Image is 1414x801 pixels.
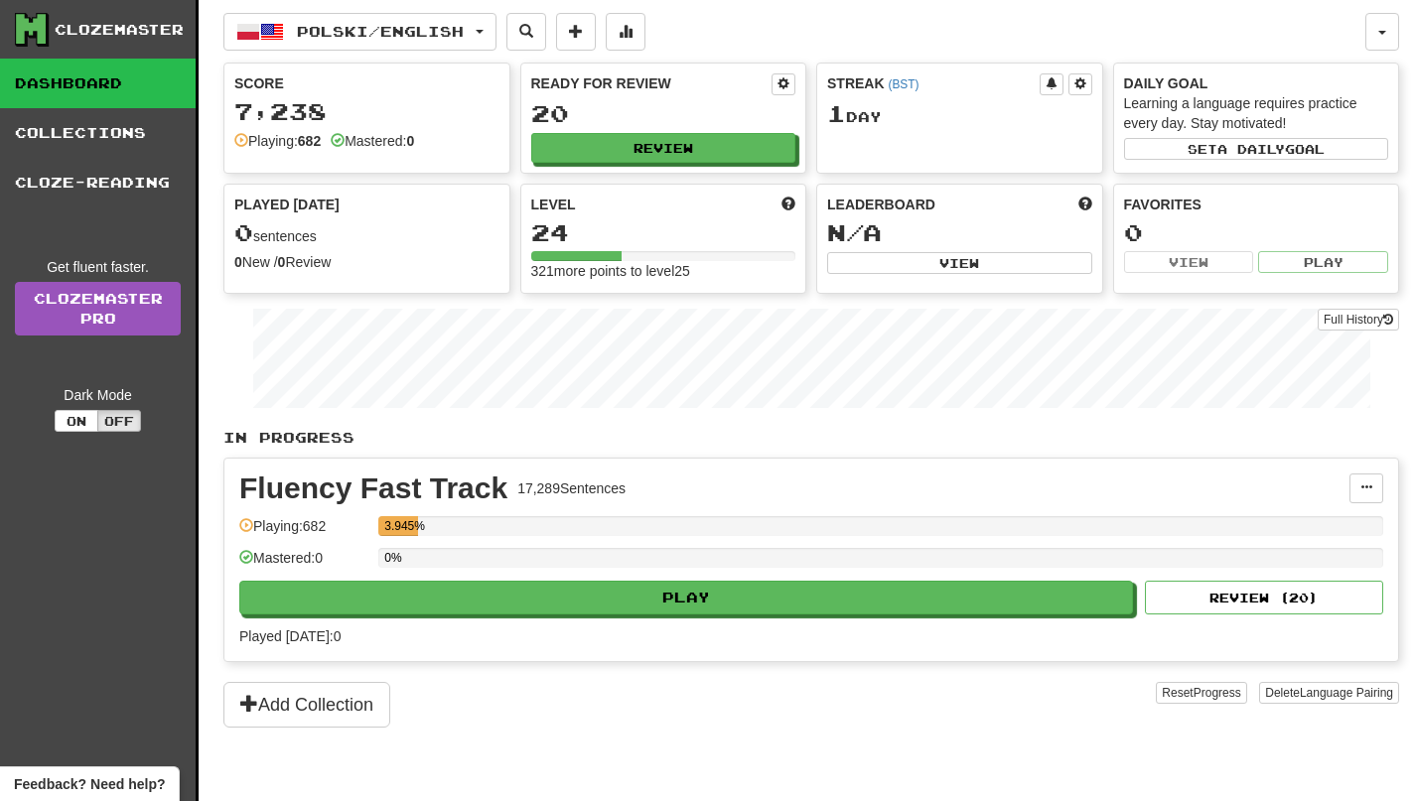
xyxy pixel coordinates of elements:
span: Open feedback widget [14,774,165,794]
div: sentences [234,220,499,246]
div: Score [234,73,499,93]
div: 321 more points to level 25 [531,261,796,281]
span: Score more points to level up [781,195,795,214]
span: This week in points, UTC [1078,195,1092,214]
button: ResetProgress [1156,682,1246,704]
button: Polski/English [223,13,496,51]
span: a daily [1217,142,1285,156]
div: Daily Goal [1124,73,1389,93]
div: 3.945% [384,516,418,536]
button: Review (20) [1145,581,1383,614]
span: Leaderboard [827,195,935,214]
div: Day [827,101,1092,127]
button: On [55,410,98,432]
div: Ready for Review [531,73,773,93]
strong: 682 [298,133,321,149]
button: View [1124,251,1254,273]
strong: 0 [234,254,242,270]
button: Search sentences [506,13,546,51]
div: Playing: 682 [239,516,368,549]
span: Played [DATE]: 0 [239,628,341,644]
div: Get fluent faster. [15,257,181,277]
div: 0 [1124,220,1389,245]
div: 20 [531,101,796,126]
div: 17,289 Sentences [517,478,626,498]
div: Dark Mode [15,385,181,405]
p: In Progress [223,428,1399,448]
button: Play [239,581,1133,614]
div: Mastered: 0 [239,548,368,581]
div: New / Review [234,252,499,272]
button: Add sentence to collection [556,13,596,51]
span: N/A [827,218,882,246]
span: Progress [1194,686,1241,700]
div: Clozemaster [55,20,184,40]
button: Review [531,133,796,163]
span: Polski / English [297,23,464,40]
button: More stats [606,13,645,51]
button: Add Collection [223,682,390,728]
div: Favorites [1124,195,1389,214]
a: (BST) [888,77,919,91]
button: View [827,252,1092,274]
div: Playing: [234,131,321,151]
div: Streak [827,73,1040,93]
span: Level [531,195,576,214]
button: Off [97,410,141,432]
div: 7,238 [234,99,499,124]
div: Fluency Fast Track [239,473,507,503]
span: 0 [234,218,253,246]
strong: 0 [406,133,414,149]
button: Play [1258,251,1388,273]
div: 24 [531,220,796,245]
div: Learning a language requires practice every day. Stay motivated! [1124,93,1389,133]
span: 1 [827,99,846,127]
div: Mastered: [331,131,414,151]
button: Full History [1318,309,1399,331]
span: Language Pairing [1300,686,1393,700]
a: ClozemasterPro [15,282,181,335]
span: Played [DATE] [234,195,340,214]
button: DeleteLanguage Pairing [1259,682,1399,704]
button: Seta dailygoal [1124,138,1389,160]
strong: 0 [278,254,286,270]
